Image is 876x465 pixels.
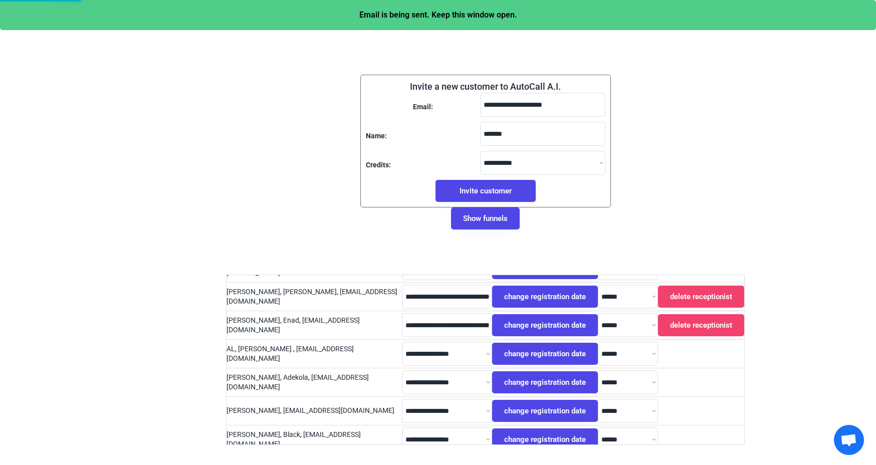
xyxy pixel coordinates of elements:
div: Credits: [366,160,391,170]
button: change registration date [492,343,598,365]
button: Invite customer [435,180,536,202]
div: [PERSON_NAME], Enad, [EMAIL_ADDRESS][DOMAIN_NAME] [227,316,402,335]
a: Open chat [834,425,864,455]
div: Email: [413,102,433,112]
button: change registration date [492,371,598,393]
button: delete receptionist [658,286,744,308]
div: [PERSON_NAME], [PERSON_NAME], [EMAIL_ADDRESS][DOMAIN_NAME] [227,287,402,307]
button: change registration date [492,314,598,336]
button: delete receptionist [658,314,744,336]
button: Show funnels [451,207,520,229]
button: change registration date [492,286,598,308]
div: Email is being sent. Keep this window open. [7,11,869,19]
button: change registration date [492,400,598,422]
div: AL, [PERSON_NAME] , [EMAIL_ADDRESS][DOMAIN_NAME] [227,344,402,364]
div: [PERSON_NAME], Adekola, [EMAIL_ADDRESS][DOMAIN_NAME] [227,373,402,392]
div: Invite a new customer to AutoCall A.I. [410,80,561,93]
div: [PERSON_NAME], [EMAIL_ADDRESS][DOMAIN_NAME] [227,406,402,416]
div: [PERSON_NAME], Black, [EMAIL_ADDRESS][DOMAIN_NAME] [227,430,402,449]
button: change registration date [492,428,598,450]
div: Name: [366,131,387,141]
